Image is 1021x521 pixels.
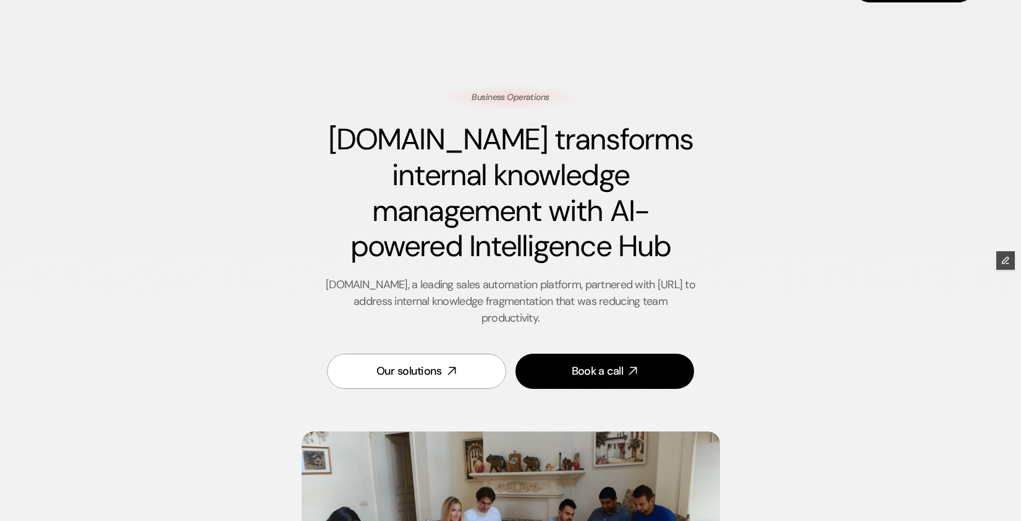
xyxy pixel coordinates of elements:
h1: [DOMAIN_NAME] transforms internal knowledge management with AI-powered Intelligence Hub [325,122,696,264]
div: Book a call [572,364,623,379]
div: Our solutions [376,364,442,379]
p: [DOMAIN_NAME], a leading sales automation platform, partnered with [URL] to address internal know... [325,277,696,327]
button: Edit Framer Content [996,251,1015,270]
p: Business Operations [472,91,549,104]
a: Book a call [515,354,695,389]
a: Our solutions [327,354,506,389]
